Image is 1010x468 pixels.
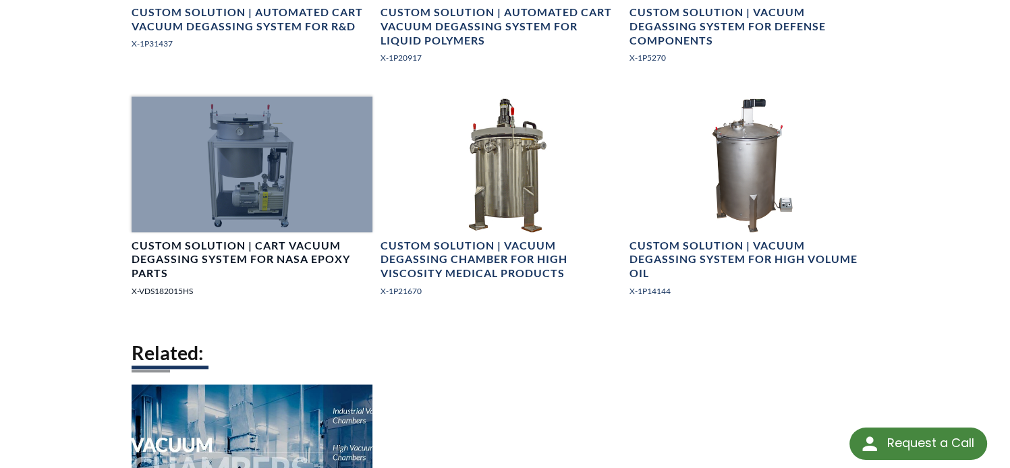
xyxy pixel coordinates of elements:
[132,239,372,281] h4: Custom Solution | Cart Vacuum Degassing System for NASA Epoxy Parts
[132,285,372,297] p: X-VDS182015HS
[887,428,974,459] div: Request a Call
[381,239,621,281] h4: Custom Solution | Vacuum Degassing Chamber for High Viscosity Medical Products
[629,285,870,297] p: X-1P14144
[381,96,621,308] a: Vacuum Degassing Chamber for High Viscosity Medical ProductsCustom Solution | Vacuum Degassing Ch...
[859,433,880,455] img: round button
[849,428,987,460] div: Request a Call
[629,5,870,47] h4: Custom Solution | Vacuum Degassing System for Defense Components
[629,239,870,281] h4: Custom Solution | Vacuum Degassing System for High Volume Oil
[629,51,870,64] p: X-1P5270
[381,51,621,64] p: X-1P20917
[132,5,372,34] h4: Custom Solution | Automated Cart Vacuum Degassing System for R&D
[132,37,372,50] p: X-1P31437
[381,285,621,297] p: X-1P21670
[381,5,621,47] h4: Custom Solution | Automated Cart Vacuum Degassing System for Liquid Polymers
[629,96,870,308] a: Large stainless steel degassing vacuum chamber with capacity for up to 55 gallons of oilCustom So...
[132,96,372,308] a: Vacuum Degassing System for NASA Epoxy Parts, front viewCustom Solution | Cart Vacuum Degassing S...
[132,341,878,365] h2: Related:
